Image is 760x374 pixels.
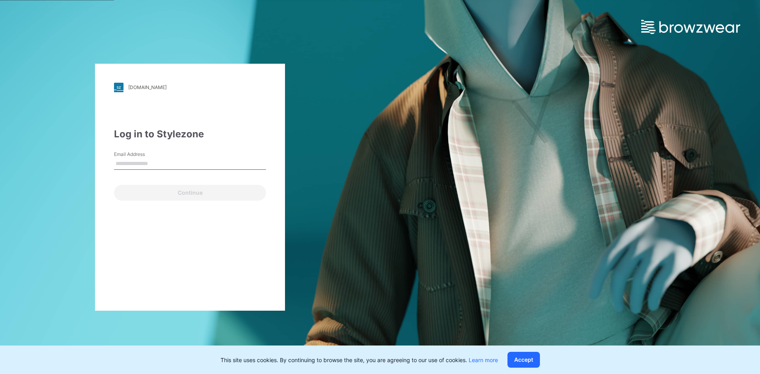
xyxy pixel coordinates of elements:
a: [DOMAIN_NAME] [114,83,266,92]
img: browzwear-logo.e42bd6dac1945053ebaf764b6aa21510.svg [641,20,740,34]
div: Log in to Stylezone [114,127,266,141]
button: Accept [507,352,540,368]
label: Email Address [114,151,169,158]
a: Learn more [469,357,498,363]
p: This site uses cookies. By continuing to browse the site, you are agreeing to our use of cookies. [220,356,498,364]
div: [DOMAIN_NAME] [128,84,167,90]
img: stylezone-logo.562084cfcfab977791bfbf7441f1a819.svg [114,83,123,92]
